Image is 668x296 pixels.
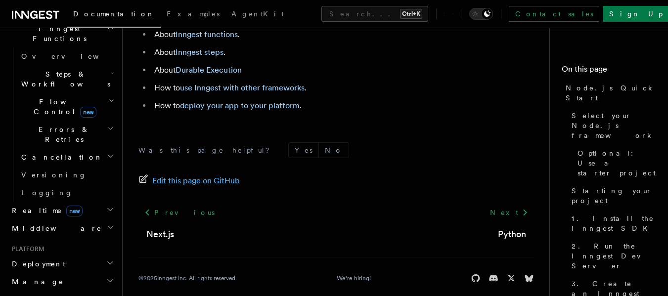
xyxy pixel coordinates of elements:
a: Node.js Quick Start [562,79,656,107]
a: Versioning [17,166,116,184]
span: Realtime [8,206,83,215]
button: Inngest Functions [8,20,116,47]
a: use Inngest with other frameworks [180,83,305,92]
li: About . [151,28,534,42]
kbd: Ctrl+K [400,9,422,19]
a: Python [498,227,526,241]
p: Was this page helpful? [138,145,276,155]
li: About . [151,45,534,59]
li: How to . [151,81,534,95]
button: Flow Controlnew [17,93,116,121]
span: Steps & Workflows [17,69,110,89]
span: Examples [167,10,220,18]
span: Errors & Retries [17,125,107,144]
span: new [80,107,96,118]
a: Optional: Use a starter project [574,144,656,182]
button: Steps & Workflows [17,65,116,93]
span: new [66,206,83,216]
a: Next [484,204,534,221]
a: 1. Install the Inngest SDK [568,210,656,237]
button: Yes [289,143,318,158]
div: Inngest Functions [8,47,116,202]
span: Flow Control [17,97,109,117]
h4: On this page [562,63,656,79]
button: Toggle dark mode [469,8,493,20]
span: Deployment [8,259,65,269]
span: Versioning [21,171,87,179]
a: Starting your project [568,182,656,210]
span: Inngest Functions [8,24,107,43]
a: AgentKit [225,3,290,27]
a: 2. Run the Inngest Dev Server [568,237,656,275]
button: Manage [8,273,116,291]
button: No [319,143,349,158]
a: Overview [17,47,116,65]
a: Contact sales [509,6,599,22]
button: Cancellation [17,148,116,166]
a: Durable Execution [176,65,242,75]
span: Overview [21,52,123,60]
span: Starting your project [572,186,656,206]
a: We're hiring! [337,274,371,282]
a: Logging [17,184,116,202]
button: Middleware [8,219,116,237]
div: © 2025 Inngest Inc. All rights reserved. [138,274,237,282]
li: About [151,63,534,77]
a: Examples [161,3,225,27]
span: Edit this page on GitHub [152,174,240,188]
span: Logging [21,189,73,197]
a: Inngest steps [176,47,223,57]
span: Platform [8,245,45,253]
a: Next.js [146,227,174,241]
span: Documentation [73,10,155,18]
span: Node.js Quick Start [566,83,656,103]
a: Inngest functions [176,30,238,39]
span: Manage [8,277,64,287]
span: Select your Node.js framework [572,111,656,140]
li: How to . [151,99,534,113]
span: 1. Install the Inngest SDK [572,213,656,233]
span: Middleware [8,223,102,233]
span: AgentKit [231,10,284,18]
span: 2. Run the Inngest Dev Server [572,241,656,271]
a: Edit this page on GitHub [138,174,240,188]
button: Deployment [8,255,116,273]
button: Errors & Retries [17,121,116,148]
a: deploy your app to your platform [180,101,300,110]
a: Documentation [67,3,161,28]
span: Optional: Use a starter project [578,148,656,178]
button: Realtimenew [8,202,116,219]
a: Previous [138,204,220,221]
button: Search...Ctrl+K [321,6,428,22]
span: Cancellation [17,152,103,162]
a: Select your Node.js framework [568,107,656,144]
